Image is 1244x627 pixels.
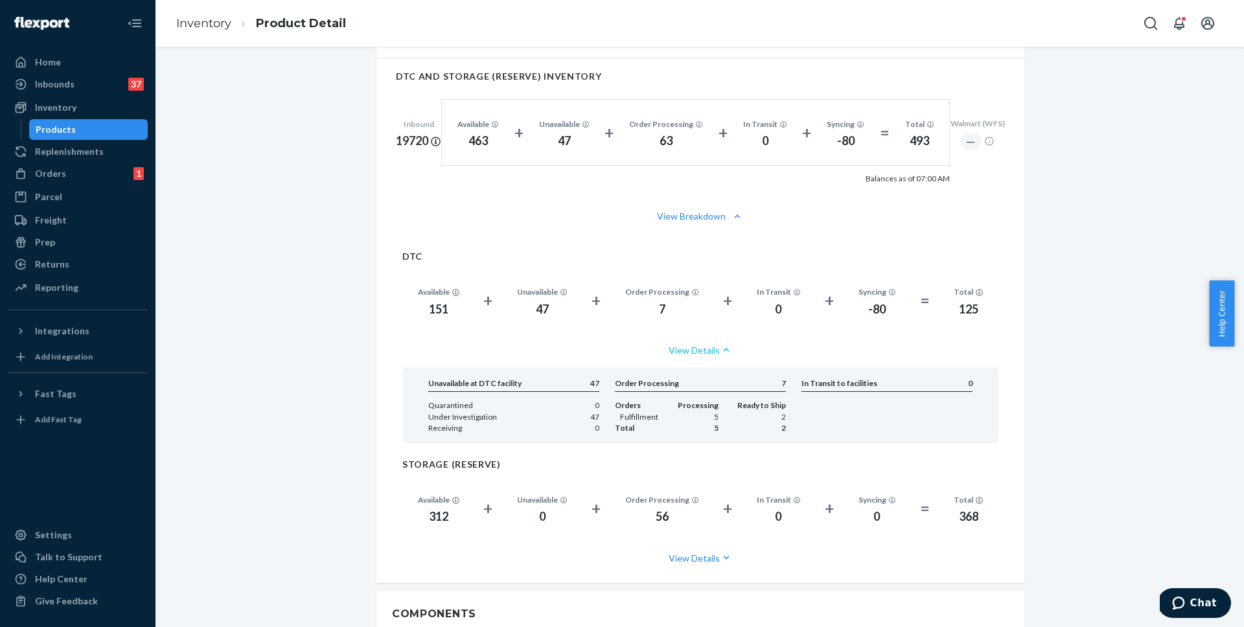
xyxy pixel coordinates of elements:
[8,163,148,184] a: Orders1
[517,508,568,525] div: 0
[392,606,476,622] h2: Components
[719,121,728,144] div: +
[14,17,69,30] img: Flexport logo
[743,133,787,150] div: 0
[35,387,76,400] div: Fast Tags
[615,400,658,411] span: Orders
[858,508,896,525] div: 0
[1160,588,1231,621] iframe: Opens a widget where you can chat to one of our agents
[428,411,497,422] span: Under Investigation
[954,494,983,505] div: Total
[737,422,786,433] span: 2
[590,411,599,422] span: 47
[968,378,973,389] span: 0
[781,378,786,389] span: 7
[35,101,76,114] div: Inventory
[678,411,719,422] span: 5
[615,422,658,433] span: Total
[629,133,703,150] div: 63
[615,378,679,389] span: Order Processing
[8,52,148,73] a: Home
[954,508,983,525] div: 368
[122,10,148,36] button: Close Navigation
[8,547,148,567] button: Talk to Support
[825,289,834,312] div: +
[35,167,66,180] div: Orders
[8,210,148,231] a: Freight
[418,494,459,505] div: Available
[29,119,148,140] a: Products
[880,121,890,144] div: =
[8,277,148,298] a: Reporting
[8,254,148,275] a: Returns
[35,214,67,227] div: Freight
[858,494,896,505] div: Syncing
[827,133,864,150] div: -80
[539,133,590,150] div: 47
[418,508,459,525] div: 312
[858,286,896,297] div: Syncing
[483,289,492,312] div: +
[8,409,148,430] a: Add Fast Tag
[457,133,499,150] div: 463
[402,251,998,261] h2: DTC
[757,494,801,505] div: In Transit
[35,56,61,69] div: Home
[1195,10,1221,36] button: Open account menu
[1166,10,1192,36] button: Open notifications
[402,541,998,575] button: View Details
[961,133,981,150] div: ―
[35,351,93,362] div: Add Integration
[517,301,568,318] div: 47
[35,595,98,608] div: Give Feedback
[8,97,148,118] a: Inventory
[950,118,1005,129] div: Walmart (WFS)
[35,551,102,564] div: Talk to Support
[723,497,732,520] div: +
[801,378,877,389] span: In Transit to facilities
[757,508,801,525] div: 0
[723,289,732,312] div: +
[737,400,786,411] span: Ready to Ship
[539,119,590,130] div: Unavailable
[428,422,497,433] span: Receiving
[396,210,1005,223] button: View Breakdown
[256,16,346,30] a: Product Detail
[678,422,719,433] span: 5
[176,16,231,30] a: Inventory
[396,71,1005,81] h2: DTC AND STORAGE (RESERVE) INVENTORY
[954,301,983,318] div: 125
[166,5,356,43] ol: breadcrumbs
[866,174,950,184] p: Balances as of 07:00 AM
[418,286,459,297] div: Available
[35,414,82,425] div: Add Fast Tag
[8,591,148,611] button: Give Feedback
[8,187,148,207] a: Parcel
[35,145,104,158] div: Replenishments
[625,286,699,297] div: Order Processing
[905,119,934,130] div: Total
[428,400,497,411] span: Quarantined
[8,347,148,367] a: Add Integration
[128,78,144,91] div: 37
[35,78,75,91] div: Inbounds
[625,508,699,525] div: 56
[590,400,599,411] span: 0
[418,301,459,318] div: 151
[8,321,148,341] button: Integrations
[920,497,930,520] div: =
[592,289,601,312] div: +
[8,383,148,404] button: Fast Tags
[590,422,599,433] span: 0
[625,301,699,318] div: 7
[35,281,78,294] div: Reporting
[428,378,522,389] span: Unavailable at DTC facility
[1209,280,1234,347] button: Help Center
[590,378,599,389] span: 47
[620,411,658,422] span: Fulfillment
[802,121,811,144] div: +
[629,119,703,130] div: Order Processing
[35,258,69,271] div: Returns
